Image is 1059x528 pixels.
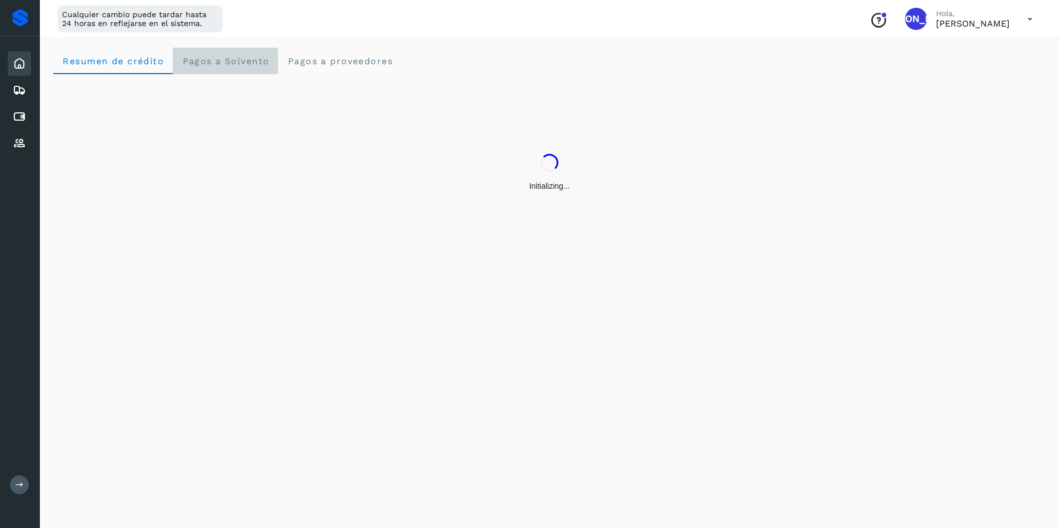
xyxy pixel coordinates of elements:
[58,6,223,32] div: Cualquier cambio puede tardar hasta 24 horas en reflejarse en el sistema.
[936,18,1010,29] p: Jaime Amaro
[8,51,31,76] div: Inicio
[8,131,31,156] div: Proveedores
[62,56,164,66] span: Resumen de crédito
[8,78,31,102] div: Embarques
[936,9,1010,18] p: Hola,
[8,105,31,129] div: Cuentas por pagar
[287,56,393,66] span: Pagos a proveedores
[182,56,269,66] span: Pagos a Solvento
